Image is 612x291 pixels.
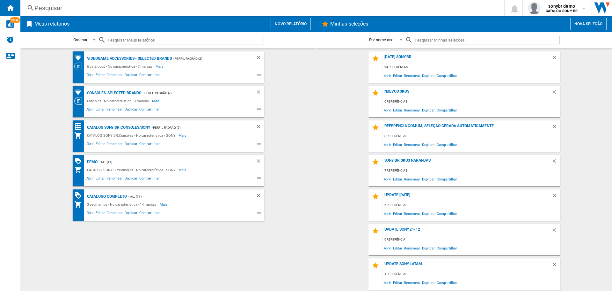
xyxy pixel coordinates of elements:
span: Mais [178,166,187,174]
span: Editar [95,72,106,80]
button: Novo relatório [271,18,311,30]
input: Pesquisar Minhas seleções [413,36,559,44]
div: Deletar [256,124,264,132]
div: - ALL (11) [98,158,243,166]
span: Renomear [403,244,421,252]
span: Duplicar [124,106,138,114]
span: Renomear [403,140,421,149]
span: Compartilhar [138,175,161,183]
span: Abrir [383,140,392,149]
span: Renomear [106,210,123,218]
div: UPDATE SONY 21-12 [383,227,551,236]
span: Abrir [383,278,392,287]
div: Visão Categoria [74,63,85,70]
div: [DATE] SONY BR [383,55,551,63]
span: Renomear [106,72,123,80]
span: Compartilhar [436,278,458,287]
div: Matriz de preços [74,123,85,131]
div: CATALOG SONY BR:Consoles - No característica - SONY [85,132,179,139]
span: Abrir [383,175,392,183]
div: 4 referências [383,270,560,278]
span: Abrir [383,244,392,252]
div: Deletar [256,89,264,97]
div: Videogame accessories - selected brands [85,55,172,63]
div: 6 referências [383,98,560,106]
div: Pesquisar [34,4,487,12]
span: Editar [95,175,106,183]
div: Referência comum, seleção gerada automaticamente [383,124,551,132]
span: Renomear [403,71,421,80]
span: Compartilhar [138,210,161,218]
div: Visão Categoria [74,97,85,105]
span: Compartilhar [436,71,458,80]
div: 93 referências [383,63,560,71]
span: Duplicar [421,175,436,183]
b: CATALOG SONY BR [546,9,578,13]
span: Editar [392,140,403,149]
span: Duplicar [421,278,436,287]
div: Consoles-Selected brands [85,89,142,97]
span: Compartilhar [436,209,458,218]
span: Duplicar [124,175,138,183]
span: Compartilhar [436,106,458,114]
div: 6 referências [383,201,560,209]
span: Duplicar [421,106,436,114]
span: Abrir [85,141,95,149]
span: Duplicar [421,140,436,149]
span: Mais [156,63,164,70]
div: Meu sortimento [74,201,85,208]
div: - ALL (11) [127,193,243,201]
span: Editar [392,175,403,183]
span: Editar [392,278,403,287]
span: Compartilhar [436,244,458,252]
span: Editar [392,209,403,218]
span: sonybr demo [546,3,578,9]
span: Editar [95,106,106,114]
div: Meu sortimento [74,132,85,139]
div: Deletar [551,262,560,270]
div: Deletar [551,158,560,167]
div: 0 referência [383,236,560,244]
button: Nova seleção [570,18,607,30]
span: Renomear [106,175,123,183]
div: Deletar [256,193,264,201]
div: 7 referências [383,167,560,175]
div: - Perfil padrão (2) [172,55,243,63]
span: Renomear [403,106,421,114]
div: Meu sortimento [74,166,85,174]
div: catalogo completo [85,193,127,201]
input: Pesquisar Meus relatórios [106,36,264,44]
span: Abrir [85,72,95,80]
span: Compartilhar [436,175,458,183]
span: Editar [95,210,106,218]
span: Compartilhar [138,141,161,149]
img: profile.jpg [528,2,541,14]
h2: Meus relatórios [33,18,71,30]
div: UPDATE SONY LATAM [383,262,551,270]
div: 3 segmentos - No característica - 14 marcas [85,201,160,208]
span: NEW [10,17,20,23]
div: Deletar [551,124,560,132]
div: Deletar [551,89,560,98]
div: CATALOG SONY BR:Consoles - No característica - SONY [85,166,179,174]
span: Duplicar [124,72,138,80]
span: Renomear [403,209,421,218]
img: wise-card.svg [6,20,14,28]
span: Mais [160,201,169,208]
img: alerts-logo.svg [6,36,14,43]
span: Compartilhar [436,140,458,149]
span: Abrir [383,71,392,80]
div: demo [85,158,98,166]
span: Abrir [85,175,95,183]
div: Deletar [551,193,560,201]
div: Consoles - No característica - 3 marcas [85,97,152,105]
span: Duplicar [124,210,138,218]
div: SONY BR SKUS NARANJAS [383,158,551,167]
span: Editar [392,106,403,114]
div: Update [DATE] [383,193,551,201]
span: Duplicar [124,141,138,149]
span: Compartilhar [138,72,161,80]
span: Duplicar [421,209,436,218]
span: Abrir [85,106,95,114]
span: Editar [392,71,403,80]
